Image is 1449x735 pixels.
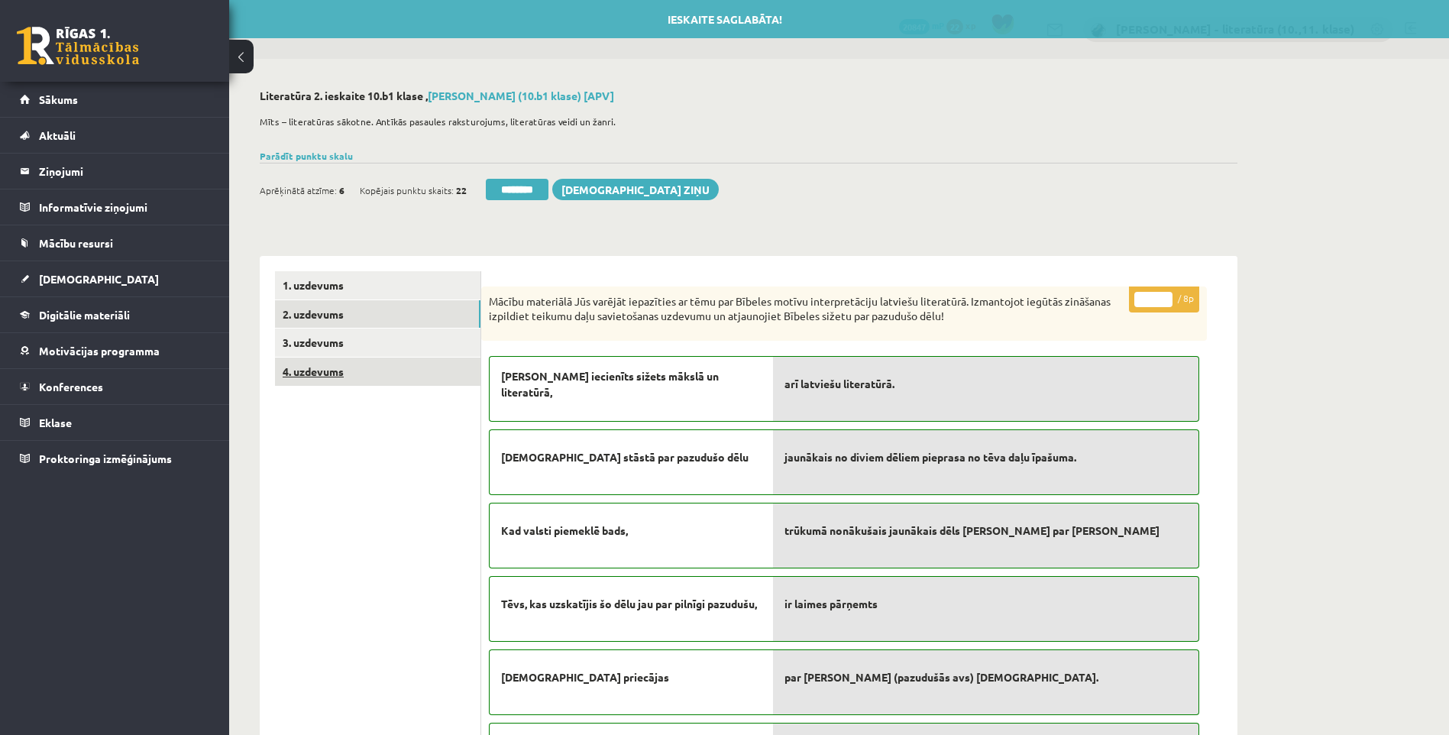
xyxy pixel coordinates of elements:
[428,89,614,102] a: [PERSON_NAME] (10.b1 klase) [APV]
[1129,286,1199,312] p: / 8p
[20,369,210,404] a: Konferences
[39,380,103,393] span: Konferences
[501,449,749,465] span: [DEMOGRAPHIC_DATA] stāstā par pazudušo dēlu
[784,449,1076,465] span: jaunākais no diviem dēliem pieprasa no tēva daļu īpašuma.
[275,271,480,300] a: 1. uzdevums
[275,329,480,357] a: 3. uzdevums
[501,596,757,612] span: Tēvs, kas uzskatījis šo dēlu jau par pilnīgi pazudušu,
[20,405,210,440] a: Eklase
[39,308,130,322] span: Digitālie materiāli
[360,179,454,202] span: Kopējais punktu skaits:
[784,596,878,612] span: ir laimes pārņemts
[489,294,1123,324] p: Mācību materiālā Jūs varējāt iepazīties ar tēmu par Bībeles motīvu interpretāciju latviešu litera...
[260,115,1230,128] p: Mīts – literatūras sākotne. Antīkās pasaules raksturojums, literatūras veidi un žanri.
[20,297,210,332] a: Digitālie materiāli
[20,225,210,261] a: Mācību resursi
[39,128,76,142] span: Aktuāli
[20,261,210,296] a: [DEMOGRAPHIC_DATA]
[339,179,344,202] span: 6
[39,154,210,189] legend: Ziņojumi
[39,272,159,286] span: [DEMOGRAPHIC_DATA]
[39,452,172,465] span: Proktoringa izmēģinājums
[456,179,467,202] span: 22
[501,523,628,539] span: Kad valsti piemeklē bads,
[260,179,337,202] span: Aprēķinātā atzīme:
[20,82,210,117] a: Sākums
[501,669,669,685] span: [DEMOGRAPHIC_DATA] priecājas
[784,523,1160,539] span: trūkumā nonākušais jaunākais dēls [PERSON_NAME] par [PERSON_NAME]
[275,300,480,329] a: 2. uzdevums
[275,358,480,386] a: 4. uzdevums
[20,333,210,368] a: Motivācijas programma
[552,179,719,200] a: [DEMOGRAPHIC_DATA] ziņu
[784,669,1098,685] span: par [PERSON_NAME] (pazudušās avs) [DEMOGRAPHIC_DATA].
[20,189,210,225] a: Informatīvie ziņojumi
[39,344,160,358] span: Motivācijas programma
[17,27,139,65] a: Rīgas 1. Tālmācības vidusskola
[39,189,210,225] legend: Informatīvie ziņojumi
[20,118,210,153] a: Aktuāli
[20,154,210,189] a: Ziņojumi
[20,441,210,476] a: Proktoringa izmēģinājums
[260,89,1237,102] h2: Literatūra 2. ieskaite 10.b1 klase ,
[260,150,353,162] a: Parādīt punktu skalu
[501,368,762,400] span: [PERSON_NAME] iecienīts sižets mākslā un literatūrā,
[39,92,78,106] span: Sākums
[39,416,72,429] span: Eklase
[784,376,894,392] span: arī latviešu literatūrā.
[39,236,113,250] span: Mācību resursi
